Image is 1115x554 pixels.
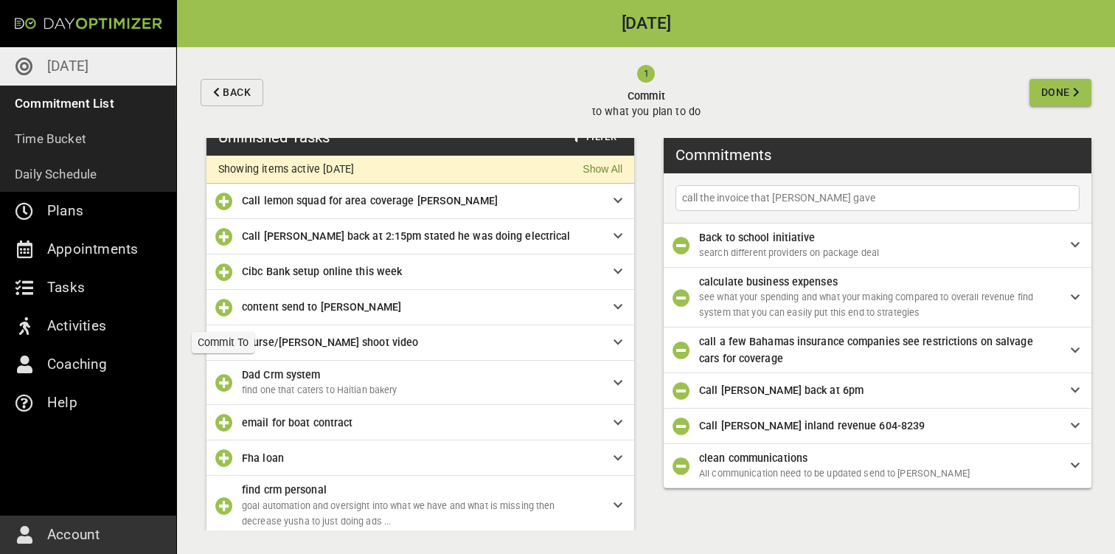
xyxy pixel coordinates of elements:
[699,232,816,243] span: Back to school initiative
[47,238,138,261] p: Appointments
[699,276,838,288] span: calculate business expenses
[206,325,634,361] div: course/[PERSON_NAME] shoot video
[592,104,701,120] p: to what you plan to do
[177,15,1115,32] h2: [DATE]
[242,417,352,429] span: email for boat contract
[15,93,114,114] p: Commitment List
[242,301,401,313] span: content send to [PERSON_NAME]
[675,144,771,166] h3: Commitments
[242,452,284,464] span: Fha loan
[664,409,1091,444] div: Call [PERSON_NAME] inland revenue 604-8239
[1029,79,1091,106] button: Done
[699,247,879,258] span: search different providers on package deal
[206,476,634,536] div: find crm personalgoal automation and oversight into what we have and what is missing then decreas...
[644,68,649,79] text: 1
[206,290,634,325] div: content send to [PERSON_NAME]
[47,523,100,547] p: Account
[242,266,402,277] span: Cibc Bank setup online this week
[47,391,77,415] p: Help
[242,336,418,348] span: course/[PERSON_NAME] shoot video
[15,164,97,184] p: Daily Schedule
[206,440,634,476] div: Fha loan
[679,189,1076,207] input: Enter a new task & press Enter. Use #tag to add tags.
[223,83,251,102] span: Back
[664,328,1091,373] div: call a few Bahamas insurance companies see restrictions on salvage cars for coverage
[664,373,1091,409] div: Call [PERSON_NAME] back at 6pm
[699,468,970,479] span: All communication need to be updated send to [PERSON_NAME]
[566,126,622,149] button: Filter
[47,55,88,78] p: [DATE]
[664,444,1091,488] div: clean communicationsAll communication need to be updated send to [PERSON_NAME]
[47,353,108,376] p: Coaching
[699,452,807,464] span: clean communications
[699,384,864,396] span: Call [PERSON_NAME] back at 6pm
[242,230,571,242] span: Call [PERSON_NAME] back at 2:15pm stated he was doing electrical
[664,224,1091,268] div: Back to school initiativesearch different providers on package deal
[572,129,616,146] span: Filter
[242,369,320,381] span: Dad Crm system
[201,79,263,106] button: Back
[699,291,1033,318] span: see what your spending and what your making compared to overall revenue find system that you can ...
[699,420,925,432] span: Call [PERSON_NAME] inland revenue 604-8239
[592,89,701,104] span: Commit
[206,405,634,440] div: email for boat contract
[15,18,162,30] img: Day Optimizer
[47,199,83,223] p: Plans
[699,336,1033,364] span: call a few Bahamas insurance companies see restrictions on salvage cars for coverage
[206,255,634,290] div: Cibc Bank setup online this week
[291,163,354,175] p: active [DATE]
[206,361,634,405] div: Dad Crm systemfind one that caters to Haitian bakery
[269,47,1024,138] button: Committo what you plan to do
[206,219,634,255] div: Call [PERSON_NAME] back at 2:15pm stated he was doing electrical
[47,314,106,338] p: Activities
[206,184,634,219] div: Call lemon squad for area coverage [PERSON_NAME]
[242,484,327,496] span: find crm personal
[15,128,86,149] p: Time Bucket
[242,384,397,395] span: find one that caters to Haitian bakery
[218,163,291,175] p: Showing items
[242,500,555,527] span: goal automation and oversight into what we have and what is missing then decrease yusha to just d...
[242,195,498,207] span: Call lemon squad for area coverage [PERSON_NAME]
[664,268,1091,328] div: calculate business expensessee what your spending and what your making compared to overall revenu...
[583,162,622,177] a: Show All
[218,126,330,148] h3: Unfinished Tasks
[47,276,85,299] p: Tasks
[1041,83,1070,102] span: Done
